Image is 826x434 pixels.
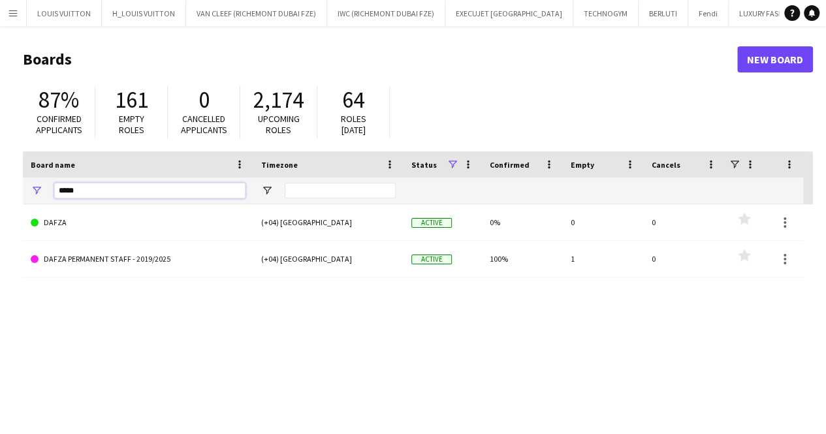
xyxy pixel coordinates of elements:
[652,160,680,170] span: Cancels
[31,160,75,170] span: Board name
[31,185,42,196] button: Open Filter Menu
[253,241,404,277] div: (+04) [GEOGRAPHIC_DATA]
[342,85,364,114] span: 64
[490,160,530,170] span: Confirmed
[639,1,688,26] button: BERLUTI
[186,1,327,26] button: VAN CLEEF (RICHEMONT DUBAI FZE)
[285,183,396,198] input: Timezone Filter Input
[261,185,273,196] button: Open Filter Menu
[261,160,298,170] span: Timezone
[411,218,452,228] span: Active
[482,241,563,277] div: 100%
[571,160,594,170] span: Empty
[39,85,79,114] span: 87%
[563,241,644,277] div: 1
[341,113,366,136] span: Roles [DATE]
[258,113,300,136] span: Upcoming roles
[199,85,210,114] span: 0
[31,241,246,277] a: DAFZA PERMANENT STAFF - 2019/2025
[23,50,737,69] h1: Boards
[327,1,445,26] button: IWC (RICHEMONT DUBAI FZE)
[644,204,725,240] div: 0
[411,160,437,170] span: Status
[411,255,452,264] span: Active
[115,85,148,114] span: 161
[31,204,246,241] a: DAFZA
[253,204,404,240] div: (+04) [GEOGRAPHIC_DATA]
[27,1,102,26] button: LOUIS VUITTON
[573,1,639,26] button: TECHNOGYM
[563,204,644,240] div: 0
[181,113,227,136] span: Cancelled applicants
[54,183,246,198] input: Board name Filter Input
[36,113,82,136] span: Confirmed applicants
[119,113,144,136] span: Empty roles
[737,46,813,72] a: New Board
[253,85,304,114] span: 2,174
[688,1,729,26] button: Fendi
[102,1,186,26] button: H_LOUIS VUITTON
[644,241,725,277] div: 0
[482,204,563,240] div: 0%
[445,1,573,26] button: EXECUJET [GEOGRAPHIC_DATA]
